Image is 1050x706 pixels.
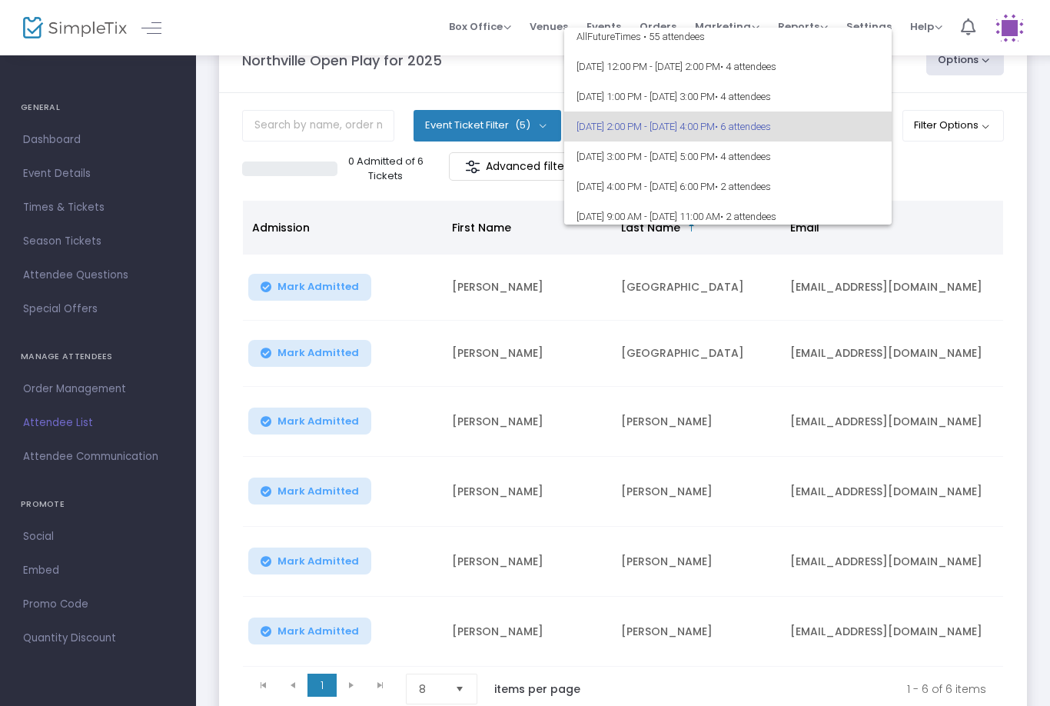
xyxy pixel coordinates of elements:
span: [DATE] 3:00 PM - [DATE] 5:00 PM [577,142,879,172]
span: [DATE] 4:00 PM - [DATE] 6:00 PM [577,172,879,201]
span: • 4 attendees [715,151,771,162]
span: [DATE] 12:00 PM - [DATE] 2:00 PM [577,52,879,82]
span: [DATE] 1:00 PM - [DATE] 3:00 PM [577,82,879,112]
span: [DATE] 9:00 AM - [DATE] 11:00 AM [577,201,879,231]
span: • 6 attendees [715,121,771,132]
span: • 2 attendees [715,181,771,192]
span: • 2 attendees [720,211,776,222]
span: All Future Times • 55 attendees [577,22,879,52]
span: • 4 attendees [715,91,771,102]
span: • 4 attendees [720,61,776,72]
span: [DATE] 2:00 PM - [DATE] 4:00 PM [577,112,879,142]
